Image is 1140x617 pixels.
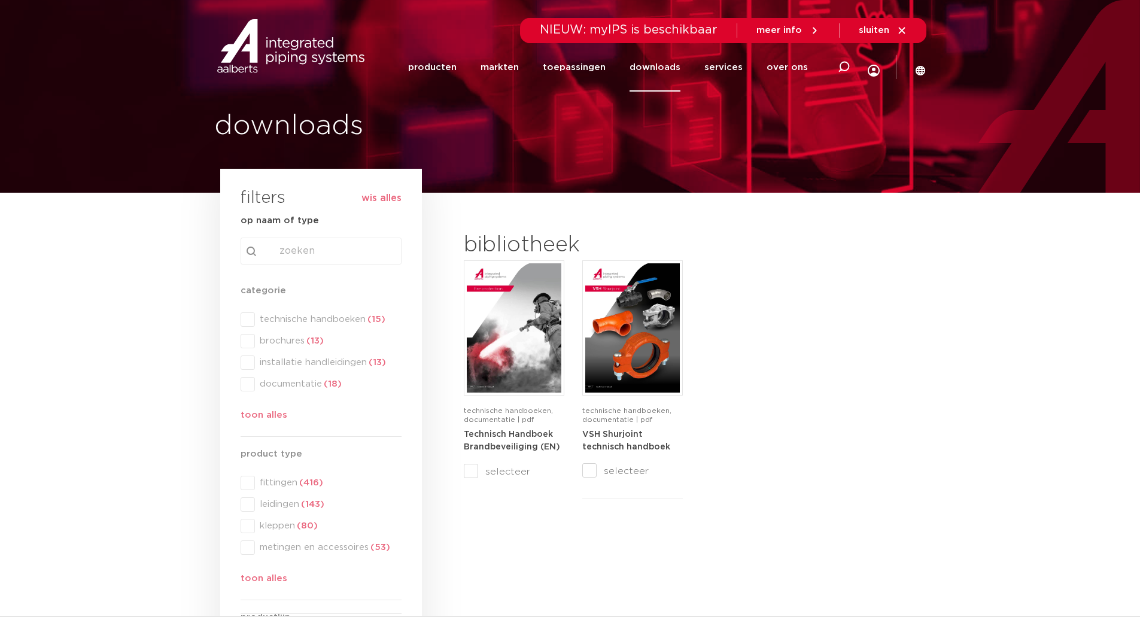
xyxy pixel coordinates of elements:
[464,430,560,452] a: Technisch Handboek Brandbeveiliging (EN)
[241,184,285,213] h3: filters
[464,464,564,479] label: selecteer
[582,407,671,423] span: technische handboeken, documentatie | pdf
[214,107,564,145] h1: downloads
[464,407,553,423] span: technische handboeken, documentatie | pdf
[464,231,677,260] h2: bibliotheek
[585,263,680,393] img: VSH-Shurjoint_A4TM_5008731_2024_3.0_EN-pdf.jpg
[756,26,802,35] span: meer info
[408,43,808,92] nav: Menu
[582,430,670,452] a: VSH Shurjoint technisch handboek
[467,263,561,393] img: FireProtection_A4TM_5007915_2025_2.0_EN-pdf.jpg
[868,39,880,95] div: my IPS
[704,43,743,92] a: services
[241,216,319,225] strong: op naam of type
[859,26,889,35] span: sluiten
[582,464,683,478] label: selecteer
[408,43,457,92] a: producten
[543,43,606,92] a: toepassingen
[630,43,680,92] a: downloads
[859,25,907,36] a: sluiten
[540,24,718,36] span: NIEUW: myIPS is beschikbaar
[767,43,808,92] a: over ons
[756,25,820,36] a: meer info
[481,43,519,92] a: markten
